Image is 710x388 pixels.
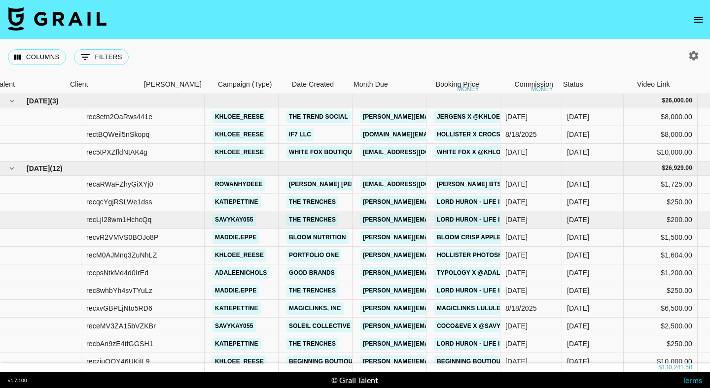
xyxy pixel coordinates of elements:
[434,196,537,208] a: Lord Huron - Life is Strange
[624,144,698,162] div: $10,000.00
[86,112,152,122] div: rec8etn2OaRws441e
[139,75,213,94] div: Booker
[505,339,528,349] div: 8/26/2025
[286,285,338,297] a: The Trenches
[213,231,259,244] a: maddie.eppe
[50,96,59,106] span: ( 3 )
[624,282,698,300] div: $250.00
[86,197,152,207] div: recqcYgjRSLWe1dss
[567,268,589,278] div: Aug '25
[662,164,665,172] div: $
[505,356,528,366] div: 8/26/2025
[8,7,106,31] img: Grail Talent
[286,249,341,261] a: Portfolio One
[624,353,698,371] div: $10,000.00
[360,302,521,315] a: [PERSON_NAME][EMAIL_ADDRESS][DOMAIN_NAME]
[292,75,334,94] div: Date Created
[65,75,139,94] div: Client
[287,75,349,94] div: Date Created
[567,356,589,366] div: Aug '25
[331,375,378,385] div: © Grail Talent
[662,97,665,105] div: $
[27,163,50,173] span: [DATE]
[286,129,314,141] a: IF7 LLC
[360,146,471,159] a: [EMAIL_ADDRESS][DOMAIN_NAME]
[531,86,553,92] div: money
[434,338,537,350] a: Lord Huron - Life is Strange
[567,286,589,295] div: Aug '25
[286,267,337,279] a: Good Brands
[558,75,632,94] div: Status
[505,232,528,242] div: 8/15/2025
[74,49,129,65] button: Show filters
[624,126,698,144] div: $8,000.00
[567,232,589,242] div: Aug '25
[5,162,19,175] button: hide children
[567,112,589,122] div: Sep '25
[567,250,589,260] div: Aug '25
[27,96,50,106] span: [DATE]
[213,129,266,141] a: khloee_reese
[632,75,706,94] div: Video Link
[213,356,266,368] a: khloee_reese
[213,214,256,226] a: savykay055
[688,10,708,30] button: open drawer
[8,377,27,384] div: v 1.7.100
[360,267,572,279] a: [PERSON_NAME][EMAIL_ADDRESS][PERSON_NAME][DOMAIN_NAME]
[86,321,156,331] div: receMV3ZA15bVZKBr
[659,363,662,372] div: $
[662,363,692,372] div: 130,241.50
[360,111,521,123] a: [PERSON_NAME][EMAIL_ADDRESS][DOMAIN_NAME]
[436,75,479,94] div: Booking Price
[213,249,266,261] a: khloee_reese
[567,179,589,189] div: Aug '25
[360,196,521,208] a: [PERSON_NAME][EMAIL_ADDRESS][DOMAIN_NAME]
[682,375,702,385] a: Terms
[567,321,589,331] div: Aug '25
[505,268,528,278] div: 8/25/2025
[218,75,272,94] div: Campaign (Type)
[624,318,698,335] div: $2,500.00
[505,179,528,189] div: 8/29/2025
[286,231,349,244] a: Bloom Nutrition
[144,75,202,94] div: [PERSON_NAME]
[50,163,63,173] span: ( 12 )
[505,321,528,331] div: 8/11/2025
[286,356,359,368] a: Beginning Boutique
[360,320,572,332] a: [PERSON_NAME][EMAIL_ADDRESS][PERSON_NAME][DOMAIN_NAME]
[434,146,574,159] a: White Fox x @khloee_reese September
[567,303,589,313] div: Aug '25
[434,214,537,226] a: Lord Huron - Life is Strange
[360,285,521,297] a: [PERSON_NAME][EMAIL_ADDRESS][DOMAIN_NAME]
[624,300,698,318] div: $6,500.00
[434,129,503,141] a: Hollister x Crocs
[457,86,479,92] div: money
[434,267,538,279] a: Typology x @adaleenichols
[213,338,261,350] a: katiepettine
[86,286,152,295] div: rec8whbYh4svTYuLz
[354,75,388,94] div: Month Due
[514,75,553,94] div: Commission
[86,356,150,366] div: recziuOOY46UKiIL9
[213,75,287,94] div: Campaign (Type)
[213,111,266,123] a: khloee_reese
[624,176,698,194] div: $1,725.00
[8,49,66,65] button: Select columns
[624,247,698,264] div: $1,604.00
[567,215,589,225] div: Aug '25
[434,231,558,244] a: Bloom Crisp Apple x @maddie.eppe
[286,178,404,191] a: [PERSON_NAME] [PERSON_NAME] PR
[567,129,589,139] div: Sep '25
[434,111,531,123] a: Jergens x @khloee_reese
[624,335,698,353] div: $250.00
[286,338,338,350] a: The Trenches
[86,179,153,189] div: recaRWaFZhyGiXYj0
[86,129,149,139] div: rectBQWeil5nSkopq
[86,339,153,349] div: recbAn9zE4tfGGSH1
[286,214,338,226] a: The Trenches
[434,285,537,297] a: Lord Huron - Life is Strange
[5,94,19,108] button: hide children
[567,339,589,349] div: Aug '25
[360,231,521,244] a: [PERSON_NAME][EMAIL_ADDRESS][DOMAIN_NAME]
[434,178,612,191] a: [PERSON_NAME] BTS [PERSON_NAME] x @rowanhyde_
